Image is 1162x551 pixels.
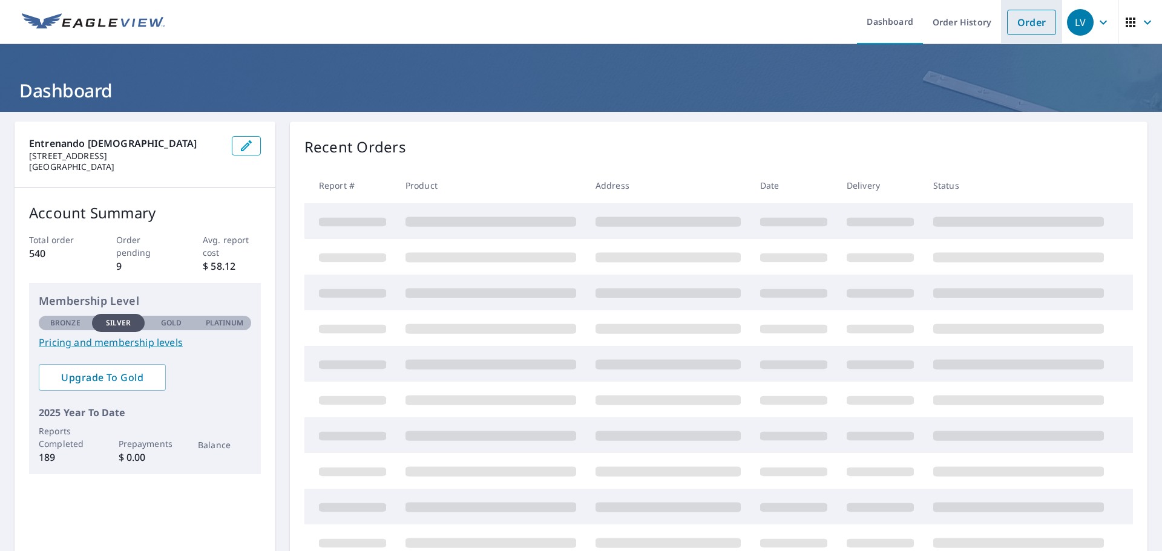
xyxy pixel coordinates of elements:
[119,450,172,465] p: $ 0.00
[29,202,261,224] p: Account Summary
[39,450,92,465] p: 189
[924,168,1114,203] th: Status
[203,259,261,273] p: $ 58.12
[396,168,586,203] th: Product
[48,371,156,384] span: Upgrade To Gold
[29,246,87,261] p: 540
[119,437,172,450] p: Prepayments
[1067,9,1094,36] div: LV
[206,318,244,328] p: Platinum
[15,78,1147,103] h1: Dashboard
[116,233,174,259] p: Order pending
[39,425,92,450] p: Reports Completed
[106,318,131,328] p: Silver
[304,168,396,203] th: Report #
[304,136,406,158] p: Recent Orders
[837,168,924,203] th: Delivery
[750,168,837,203] th: Date
[116,259,174,273] p: 9
[586,168,750,203] th: Address
[29,161,222,172] p: [GEOGRAPHIC_DATA]
[50,318,80,328] p: Bronze
[22,13,165,31] img: EV Logo
[29,151,222,161] p: [STREET_ADDRESS]
[39,364,166,391] a: Upgrade To Gold
[198,439,251,451] p: Balance
[203,233,261,259] p: Avg. report cost
[39,405,251,420] p: 2025 Year To Date
[39,335,251,350] a: Pricing and membership levels
[29,233,87,246] p: Total order
[29,136,222,151] p: Entrenando [DEMOGRAPHIC_DATA]
[1007,10,1056,35] a: Order
[161,318,182,328] p: Gold
[39,293,251,309] p: Membership Level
